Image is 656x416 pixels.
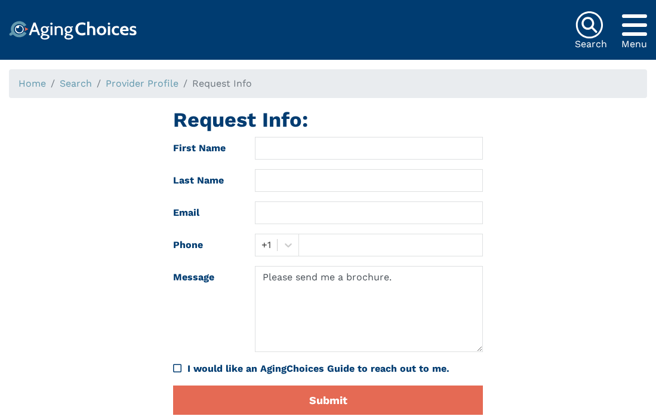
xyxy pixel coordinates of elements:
nav: breadcrumb [9,69,647,98]
button: Submit [173,386,483,415]
div: Popover trigger [621,11,647,39]
textarea: Please send me a brochure. [255,266,483,352]
a: Provider Profile [106,78,178,89]
label: Message [164,266,246,352]
label: Email [164,201,246,224]
img: search-icon.svg [575,11,603,39]
div: Menu [621,39,647,49]
label: First Name [164,137,246,160]
a: Search [60,78,92,89]
a: Home [19,78,46,89]
div: Search [575,39,607,49]
div: I would like an AgingChoices Guide to reach out to me. [187,362,483,376]
img: Choice! [9,21,137,40]
label: Last Name [164,169,246,192]
span: Request Info [192,78,252,89]
label: Phone [164,234,246,256]
h1: Request Info: [173,108,483,132]
div: I would like an AgingChoices Guide to reach out to me. [173,362,483,376]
